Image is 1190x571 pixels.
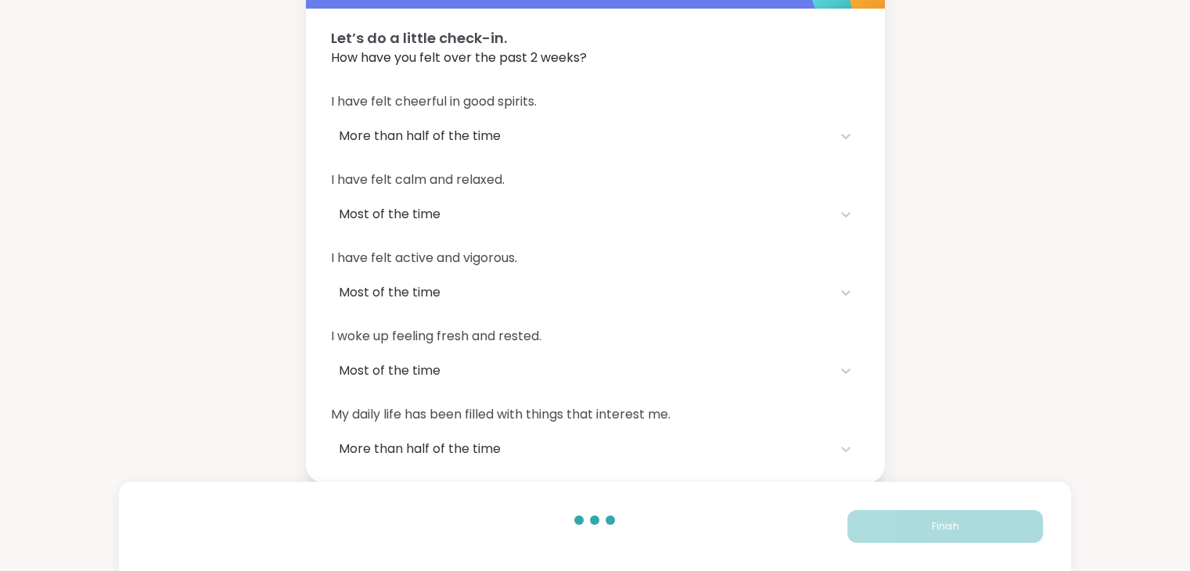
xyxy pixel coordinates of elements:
[339,283,824,302] div: Most of the time
[331,27,860,48] span: Let’s do a little check-in.
[339,127,824,145] div: More than half of the time
[339,361,824,380] div: Most of the time
[331,171,860,189] span: I have felt calm and relaxed.
[331,92,860,111] span: I have felt cheerful in good spirits.
[331,405,860,424] span: My daily life has been filled with things that interest me.
[331,327,860,346] span: I woke up feeling fresh and rested.
[331,48,860,67] span: How have you felt over the past 2 weeks?
[847,510,1043,543] button: Finish
[931,519,958,533] span: Finish
[339,205,824,224] div: Most of the time
[339,440,824,458] div: More than half of the time
[331,249,860,268] span: I have felt active and vigorous.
